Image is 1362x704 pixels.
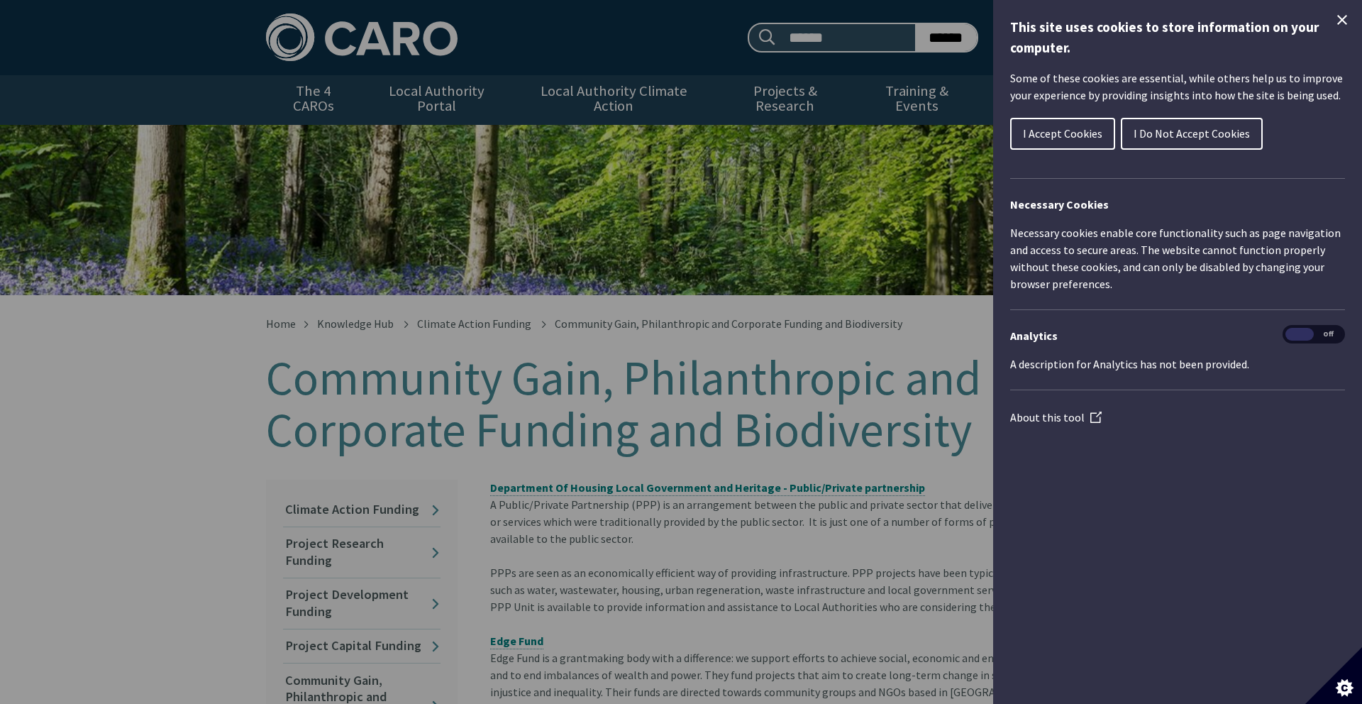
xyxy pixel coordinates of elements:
[1010,224,1345,292] p: Necessary cookies enable core functionality such as page navigation and access to secure areas. T...
[1010,410,1102,424] a: About this tool
[1010,196,1345,213] h2: Necessary Cookies
[1010,327,1345,344] h3: Analytics
[1010,118,1115,150] button: I Accept Cookies
[1023,126,1102,141] span: I Accept Cookies
[1305,647,1362,704] button: Set cookie preferences
[1334,11,1351,28] button: Close Cookie Control
[1010,70,1345,104] p: Some of these cookies are essential, while others help us to improve your experience by providing...
[1285,328,1314,341] span: On
[1010,356,1345,373] p: A description for Analytics has not been provided.
[1121,118,1263,150] button: I Do Not Accept Cookies
[1010,17,1345,58] h1: This site uses cookies to store information on your computer.
[1314,328,1342,341] span: Off
[1134,126,1250,141] span: I Do Not Accept Cookies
